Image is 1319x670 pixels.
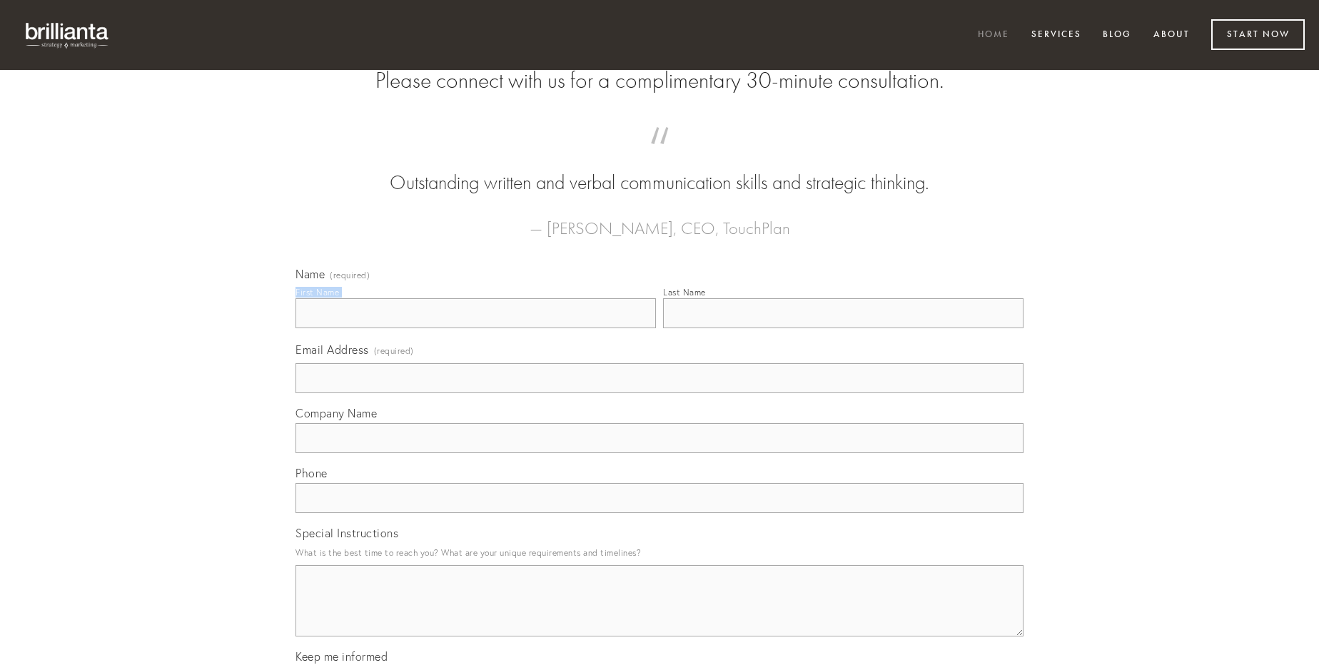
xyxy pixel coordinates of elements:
[295,67,1024,94] h2: Please connect with us for a complimentary 30-minute consultation.
[1211,19,1305,50] a: Start Now
[969,24,1019,47] a: Home
[1144,24,1199,47] a: About
[1093,24,1141,47] a: Blog
[295,543,1024,562] p: What is the best time to reach you? What are your unique requirements and timelines?
[663,287,706,298] div: Last Name
[295,406,377,420] span: Company Name
[295,466,328,480] span: Phone
[318,141,1001,169] span: “
[14,14,121,56] img: brillianta - research, strategy, marketing
[330,271,370,280] span: (required)
[295,649,388,664] span: Keep me informed
[318,197,1001,243] figcaption: — [PERSON_NAME], CEO, TouchPlan
[295,267,325,281] span: Name
[318,141,1001,197] blockquote: Outstanding written and verbal communication skills and strategic thinking.
[1022,24,1091,47] a: Services
[374,341,414,360] span: (required)
[295,526,398,540] span: Special Instructions
[295,287,339,298] div: First Name
[295,342,369,357] span: Email Address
